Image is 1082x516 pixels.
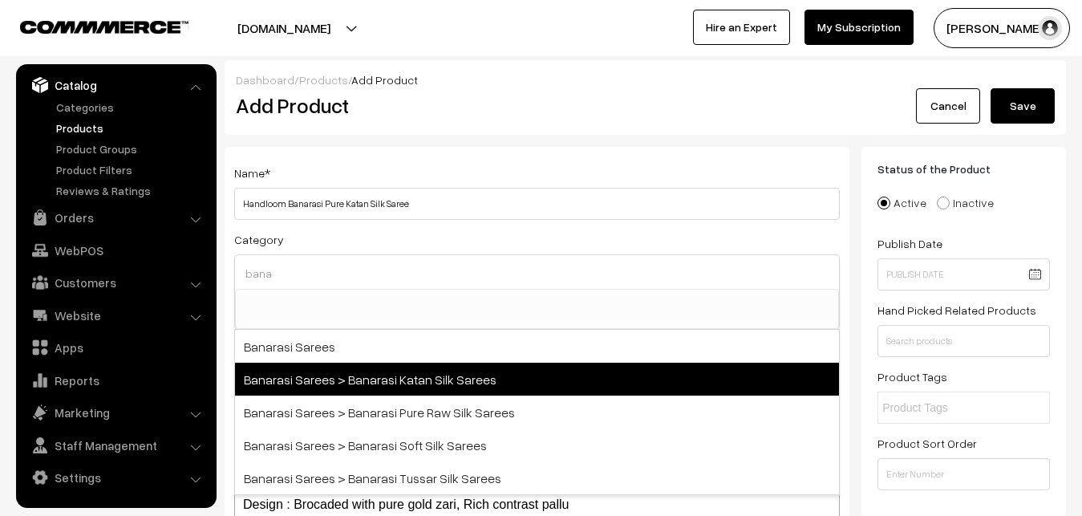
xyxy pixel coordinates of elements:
a: Categories [52,99,211,116]
a: Marketing [20,398,211,427]
label: Inactive [937,194,994,211]
div: / / [236,71,1055,88]
a: Customers [20,268,211,297]
label: Hand Picked Related Products [877,302,1036,319]
button: [PERSON_NAME] [934,8,1070,48]
a: Staff Management [20,431,211,460]
input: Search products [877,325,1050,357]
span: Banarasi Sarees > Banarasi Katan Silk Sarees [235,363,839,396]
label: Publish Date [877,235,942,252]
span: Banarasi Sarees [235,330,839,363]
img: COMMMERCE [20,21,188,33]
h2: Add Product [236,93,844,118]
label: Name [234,165,270,181]
button: [DOMAIN_NAME] [181,8,387,48]
label: Active [877,194,926,211]
label: Product Tags [877,368,947,385]
span: Banarasi Sarees > Banarasi Pure Raw Silk Sarees [235,396,839,429]
label: Product Sort Order [877,435,977,452]
a: Product Groups [52,140,211,157]
a: Website [20,301,211,330]
a: Products [52,120,211,136]
a: Apps [20,333,211,362]
a: Catalog [20,71,211,100]
span: Banarasi Sarees > Banarasi Tussar Silk Sarees [235,461,839,494]
a: Orders [20,203,211,232]
a: Cancel [916,88,980,124]
span: Add Product [351,73,418,87]
span: Status of the Product [877,162,1010,176]
input: Choose option [241,262,833,285]
input: Enter Number [877,458,1050,490]
a: WebPOS [20,236,211,265]
a: Reports [20,366,211,395]
a: Hire an Expert [693,10,790,45]
input: Name [234,188,840,220]
a: Dashboard [236,73,294,87]
a: COMMMERCE [20,16,160,35]
a: Product Filters [52,161,211,178]
img: user [1038,16,1062,40]
a: Reviews & Ratings [52,182,211,199]
span: Banarasi Sarees > Banarasi Soft Silk Sarees [235,429,839,461]
input: Publish Date [877,258,1050,291]
a: My Subscription [804,10,914,45]
a: Settings [20,463,211,492]
button: Save [991,88,1055,124]
input: Product Tags [882,400,1023,416]
a: Products [299,73,348,87]
label: Category [234,231,284,248]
